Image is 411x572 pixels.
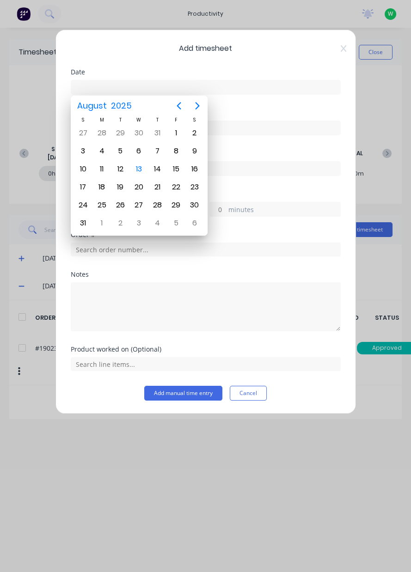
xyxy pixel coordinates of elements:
[188,180,202,194] div: Saturday, August 23, 2025
[151,162,165,176] div: Thursday, August 14, 2025
[113,144,127,158] div: Tuesday, August 5, 2025
[132,180,146,194] div: Wednesday, August 20, 2025
[109,97,134,114] span: 2025
[113,180,127,194] div: Tuesday, August 19, 2025
[132,162,146,176] div: Today, Wednesday, August 13, 2025
[132,144,146,158] div: Wednesday, August 6, 2025
[71,357,341,371] input: Search line items...
[188,97,207,115] button: Next page
[113,162,127,176] div: Tuesday, August 12, 2025
[95,162,109,176] div: Monday, August 11, 2025
[75,97,109,114] span: August
[113,216,127,230] div: Tuesday, September 2, 2025
[151,126,165,140] div: Thursday, July 31, 2025
[76,144,90,158] div: Sunday, August 3, 2025
[169,126,183,140] div: Friday, August 1, 2025
[113,126,127,140] div: Tuesday, July 29, 2025
[111,116,129,124] div: T
[169,198,183,212] div: Friday, August 29, 2025
[95,180,109,194] div: Monday, August 18, 2025
[95,198,109,212] div: Monday, August 25, 2025
[71,231,341,238] div: Order #
[76,180,90,194] div: Sunday, August 17, 2025
[95,216,109,230] div: Monday, September 1, 2025
[169,144,183,158] div: Friday, August 8, 2025
[71,243,341,256] input: Search order number...
[148,116,166,124] div: T
[71,271,341,278] div: Notes
[188,198,202,212] div: Saturday, August 30, 2025
[228,205,340,216] label: minutes
[151,198,165,212] div: Thursday, August 28, 2025
[151,144,165,158] div: Thursday, August 7, 2025
[188,126,202,140] div: Saturday, August 2, 2025
[169,162,183,176] div: Friday, August 15, 2025
[129,116,148,124] div: W
[132,126,146,140] div: Wednesday, July 30, 2025
[132,198,146,212] div: Wednesday, August 27, 2025
[76,162,90,176] div: Sunday, August 10, 2025
[74,116,92,124] div: S
[151,180,165,194] div: Thursday, August 21, 2025
[95,126,109,140] div: Monday, July 28, 2025
[71,346,341,353] div: Product worked on (Optional)
[71,43,341,54] span: Add timesheet
[72,97,138,114] button: August2025
[132,216,146,230] div: Wednesday, September 3, 2025
[113,198,127,212] div: Tuesday, August 26, 2025
[95,144,109,158] div: Monday, August 4, 2025
[76,126,90,140] div: Sunday, July 27, 2025
[185,116,204,124] div: S
[151,216,165,230] div: Thursday, September 4, 2025
[210,202,226,216] input: 0
[188,216,202,230] div: Saturday, September 6, 2025
[76,216,90,230] div: Sunday, August 31, 2025
[230,386,267,401] button: Cancel
[71,69,341,75] div: Date
[169,180,183,194] div: Friday, August 22, 2025
[188,162,202,176] div: Saturday, August 16, 2025
[169,216,183,230] div: Friday, September 5, 2025
[144,386,222,401] button: Add manual time entry
[167,116,185,124] div: F
[76,198,90,212] div: Sunday, August 24, 2025
[92,116,111,124] div: M
[170,97,188,115] button: Previous page
[188,144,202,158] div: Saturday, August 9, 2025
